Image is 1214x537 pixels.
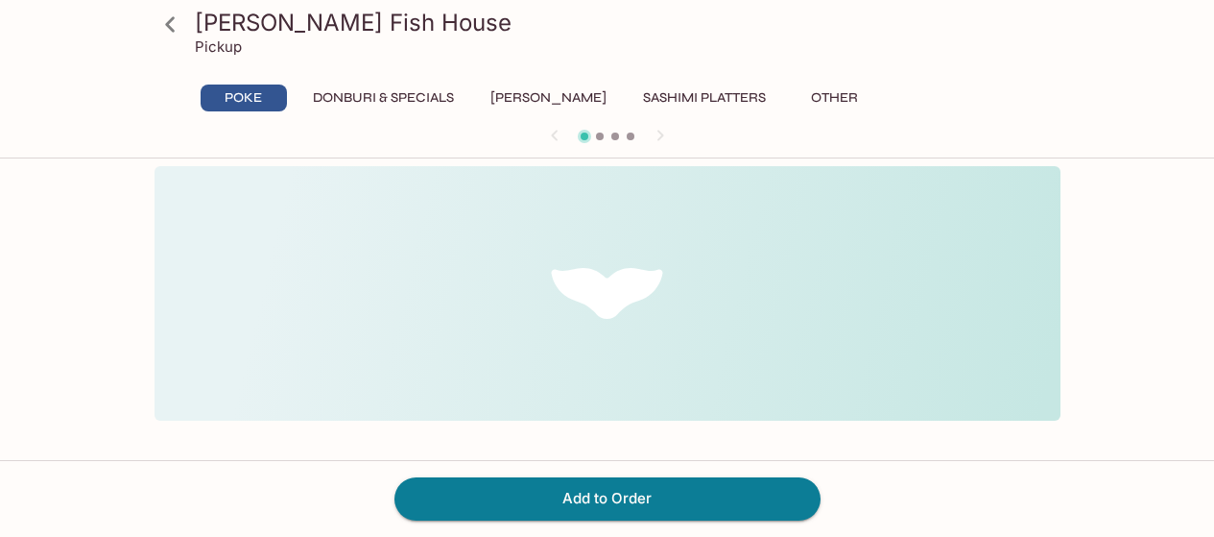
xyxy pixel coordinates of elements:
button: Donburi & Specials [302,85,464,111]
p: Pickup [195,37,242,56]
button: [PERSON_NAME] [480,85,617,111]
h3: [PERSON_NAME] Fish House [195,8,1053,37]
button: Other [792,85,878,111]
button: Add to Order [394,477,821,520]
button: Poke [201,85,287,111]
button: Sashimi Platters [632,85,776,111]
